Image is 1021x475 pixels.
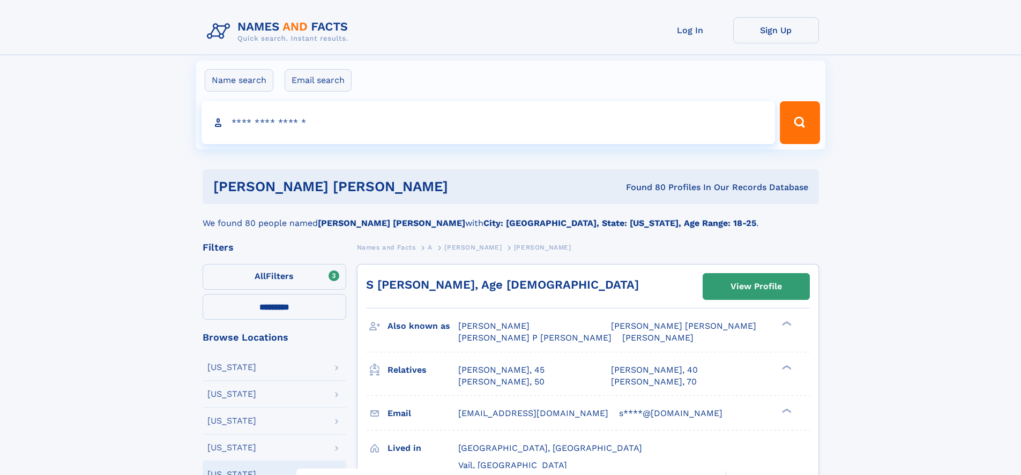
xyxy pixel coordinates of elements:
[387,439,458,457] h3: Lived in
[387,317,458,335] h3: Also known as
[428,244,433,251] span: A
[611,376,697,388] a: [PERSON_NAME], 70
[458,364,545,376] a: [PERSON_NAME], 45
[731,274,782,299] div: View Profile
[207,363,256,372] div: [US_STATE]
[514,244,571,251] span: [PERSON_NAME]
[387,404,458,423] h3: Email
[387,361,458,379] h3: Relatives
[779,320,792,327] div: ❯
[647,17,733,43] a: Log In
[458,321,530,331] span: [PERSON_NAME]
[203,204,819,230] div: We found 80 people named with .
[537,182,808,193] div: Found 80 Profiles In Our Records Database
[458,333,612,343] span: [PERSON_NAME] P [PERSON_NAME]
[458,408,608,418] span: [EMAIL_ADDRESS][DOMAIN_NAME]
[203,264,346,290] label: Filters
[780,101,819,144] button: Search Button
[203,243,346,252] div: Filters
[622,333,694,343] span: [PERSON_NAME]
[483,218,756,228] b: City: [GEOGRAPHIC_DATA], State: [US_STATE], Age Range: 18-25
[207,417,256,425] div: [US_STATE]
[458,376,545,388] a: [PERSON_NAME], 50
[203,17,357,46] img: Logo Names and Facts
[779,407,792,414] div: ❯
[202,101,776,144] input: search input
[733,17,819,43] a: Sign Up
[357,240,416,254] a: Names and Facts
[255,271,266,281] span: All
[611,364,698,376] a: [PERSON_NAME], 40
[207,390,256,398] div: [US_STATE]
[318,218,465,228] b: [PERSON_NAME] [PERSON_NAME]
[203,333,346,342] div: Browse Locations
[458,460,567,470] span: Vail, [GEOGRAPHIC_DATA]
[205,69,273,92] label: Name search
[611,321,756,331] span: [PERSON_NAME] [PERSON_NAME]
[444,244,502,251] span: [PERSON_NAME]
[207,443,256,452] div: [US_STATE]
[444,240,502,254] a: [PERSON_NAME]
[366,278,639,291] a: S [PERSON_NAME], Age [DEMOGRAPHIC_DATA]
[703,274,809,299] a: View Profile
[428,240,433,254] a: A
[213,180,537,193] h1: [PERSON_NAME] [PERSON_NAME]
[779,364,792,371] div: ❯
[285,69,352,92] label: Email search
[458,443,642,453] span: [GEOGRAPHIC_DATA], [GEOGRAPHIC_DATA]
